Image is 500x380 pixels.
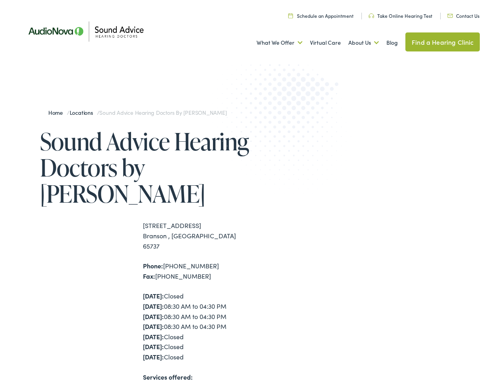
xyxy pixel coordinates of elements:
[143,342,164,351] strong: [DATE]:
[40,128,250,207] h1: Sound Advice Hearing Doctors by [PERSON_NAME]
[143,322,164,331] strong: [DATE]:
[143,302,164,310] strong: [DATE]:
[143,220,250,251] div: [STREET_ADDRESS] Branson , [GEOGRAPHIC_DATA] 65737
[143,332,164,341] strong: [DATE]:
[310,28,341,57] a: Virtual Care
[447,14,453,18] img: Icon representing mail communication in a unique green color, indicative of contact or communicat...
[143,312,164,321] strong: [DATE]:
[143,261,163,270] strong: Phone:
[143,291,164,300] strong: [DATE]:
[386,28,398,57] a: Blog
[143,291,250,362] div: Closed 08:30 AM to 04:30 PM 08:30 AM to 04:30 PM 08:30 AM to 04:30 PM Closed Closed Closed
[143,261,250,281] div: [PHONE_NUMBER] [PHONE_NUMBER]
[369,12,432,19] a: Take Online Hearing Test
[288,12,354,19] a: Schedule an Appointment
[288,13,293,18] img: Calendar icon in a unique green color, symbolizing scheduling or date-related features.
[405,32,480,51] a: Find a Hearing Clinic
[48,108,227,116] span: / /
[99,108,226,116] span: Sound Advice Hearing Doctors by [PERSON_NAME]
[348,28,379,57] a: About Us
[70,108,97,116] a: Locations
[369,13,374,18] img: Headphone icon in a unique green color, suggesting audio-related services or features.
[143,272,155,280] strong: Fax:
[143,352,164,361] strong: [DATE]:
[447,12,479,19] a: Contact Us
[257,28,302,57] a: What We Offer
[48,108,67,116] a: Home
